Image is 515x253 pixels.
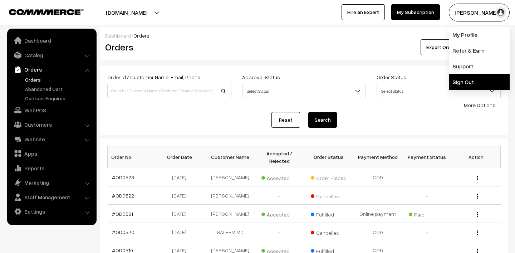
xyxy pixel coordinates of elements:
[9,176,94,189] a: Marketing
[391,4,440,20] a: My Subscription
[464,102,495,108] a: More Options
[9,34,94,47] a: Dashboard
[311,172,347,182] span: Order Placed
[342,4,385,20] a: Hire an Expert
[495,7,506,18] img: user
[353,168,402,186] td: COD
[23,85,94,93] a: Abandoned Cart
[9,49,94,62] a: Catalog
[9,7,72,16] a: COMMMERCE
[311,209,347,218] span: Fulfilled
[271,112,300,128] a: Reset
[377,73,406,81] label: Order Status
[9,63,94,76] a: Orders
[311,191,347,200] span: Cancelled
[9,9,84,15] img: COMMMERCE
[353,146,402,168] th: Payment Method
[242,73,280,81] label: Approval Status
[105,32,503,39] div: /
[105,33,131,39] a: Dashboard
[255,186,304,205] td: -
[206,186,255,205] td: [PERSON_NAME]
[255,223,304,241] td: -
[112,193,134,199] a: #OD0522
[105,42,231,53] h2: Orders
[9,191,94,204] a: Staff Management
[108,146,157,168] th: Order No
[206,223,255,241] td: SALEEM MD
[477,194,478,199] img: Menu
[112,174,134,180] a: #OD0523
[451,146,500,168] th: Action
[402,186,451,205] td: -
[242,84,366,98] span: Select Status
[9,104,94,117] a: WebPOS
[311,227,347,237] span: Cancelled
[449,58,510,74] a: Support
[409,209,445,218] span: Paid
[107,73,200,81] label: Order Id / Customer Name, Email, Phone
[81,4,172,21] button: [DOMAIN_NAME]
[112,229,134,235] a: #OD0520
[23,76,94,83] a: Orders
[242,85,366,97] span: Select Status
[477,176,478,180] img: Menu
[157,186,206,205] td: [DATE]
[402,168,451,186] td: -
[477,212,478,217] img: Menu
[449,74,510,90] a: Sign Out
[261,172,297,182] span: Accepted
[402,146,451,168] th: Payment Status
[206,205,255,223] td: [PERSON_NAME]
[23,94,94,102] a: Contact Enquires
[261,209,297,218] span: Accepted
[402,223,451,241] td: -
[353,223,402,241] td: COD
[9,133,94,146] a: Website
[477,230,478,235] img: Menu
[9,147,94,160] a: Apps
[421,39,464,55] button: Export Orders
[9,118,94,131] a: Customers
[255,146,304,168] th: Accepted / Rejected
[133,33,149,39] span: Orders
[449,4,510,21] button: [PERSON_NAME]
[449,27,510,43] a: My Profile
[308,112,337,128] button: Search
[377,85,500,97] span: Select Status
[107,84,231,98] input: Order Id / Customer Name / Customer Email / Customer Phone
[9,162,94,175] a: Reports
[157,223,206,241] td: [DATE]
[206,146,255,168] th: Customer Name
[157,168,206,186] td: [DATE]
[112,211,133,217] a: #OD0521
[377,84,501,98] span: Select Status
[304,146,353,168] th: Order Status
[157,146,206,168] th: Order Date
[353,205,402,223] td: Online payment
[449,43,510,58] a: Refer & Earn
[9,205,94,218] a: Settings
[206,168,255,186] td: [PERSON_NAME]
[157,205,206,223] td: [DATE]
